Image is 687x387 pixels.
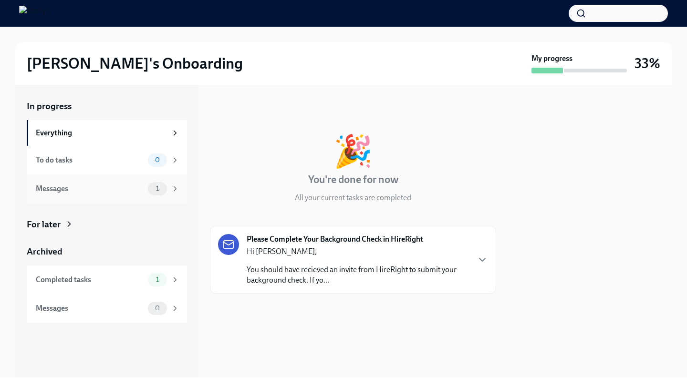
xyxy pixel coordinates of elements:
[27,265,187,294] a: Completed tasks1
[150,185,165,192] span: 1
[19,6,51,21] img: Rothy's
[36,275,144,285] div: Completed tasks
[27,245,187,258] a: Archived
[36,183,144,194] div: Messages
[27,218,187,231] a: For later
[27,146,187,174] a: To do tasks0
[36,303,144,314] div: Messages
[149,156,166,163] span: 0
[635,55,660,72] h3: 33%
[36,128,167,138] div: Everything
[333,135,373,167] div: 🎉
[27,174,187,203] a: Messages1
[295,193,411,203] p: All your current tasks are completed
[36,155,144,165] div: To do tasks
[247,265,469,285] p: You should have recieved an invite from HireRight to submit your background check. If yo...
[149,305,166,312] span: 0
[308,173,398,187] h4: You're done for now
[247,234,423,244] strong: Please Complete Your Background Check in HireRight
[210,100,255,112] div: In progress
[531,53,572,64] strong: My progress
[27,218,61,231] div: For later
[247,246,469,257] p: Hi [PERSON_NAME],
[27,294,187,323] a: Messages0
[27,120,187,146] a: Everything
[27,100,187,112] a: In progress
[150,276,165,283] span: 1
[27,54,243,73] h2: [PERSON_NAME]'s Onboarding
